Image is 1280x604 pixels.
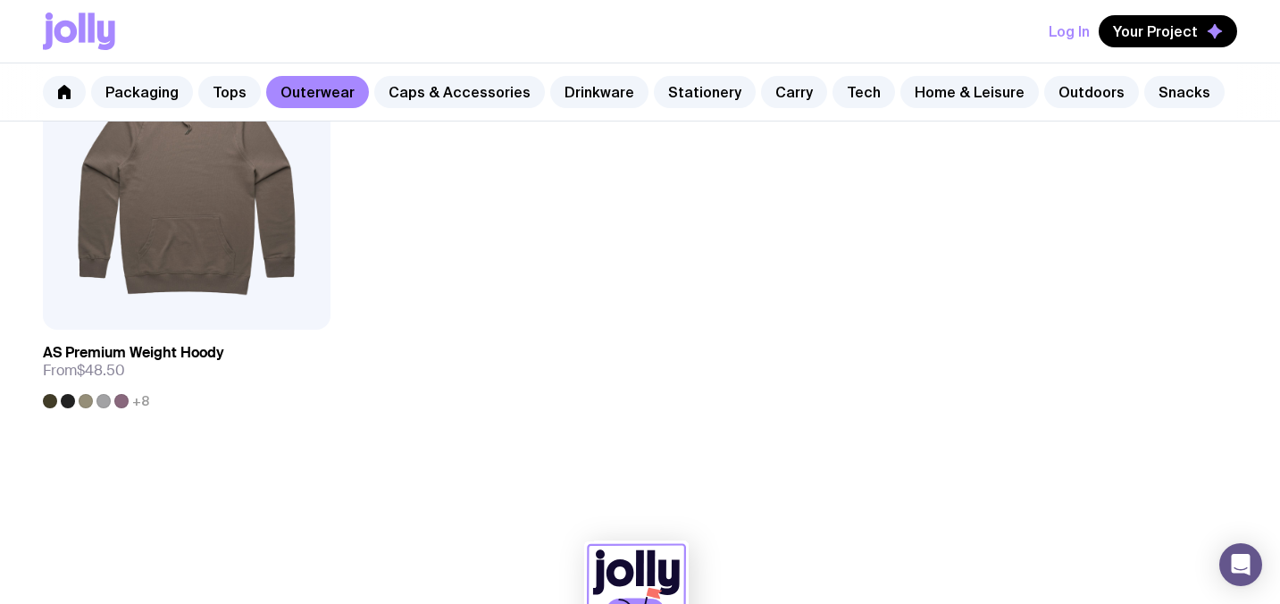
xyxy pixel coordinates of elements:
[266,76,369,108] a: Outerwear
[43,344,224,362] h3: AS Premium Weight Hoody
[43,362,125,380] span: From
[761,76,827,108] a: Carry
[550,76,648,108] a: Drinkware
[91,76,193,108] a: Packaging
[1044,76,1139,108] a: Outdoors
[1049,15,1090,47] button: Log In
[1219,543,1262,586] div: Open Intercom Messenger
[43,330,330,408] a: AS Premium Weight HoodyFrom$48.50+8
[198,76,261,108] a: Tops
[654,76,756,108] a: Stationery
[1113,22,1198,40] span: Your Project
[132,394,149,408] span: +8
[1144,76,1225,108] a: Snacks
[832,76,895,108] a: Tech
[374,76,545,108] a: Caps & Accessories
[77,361,125,380] span: $48.50
[1099,15,1237,47] button: Your Project
[900,76,1039,108] a: Home & Leisure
